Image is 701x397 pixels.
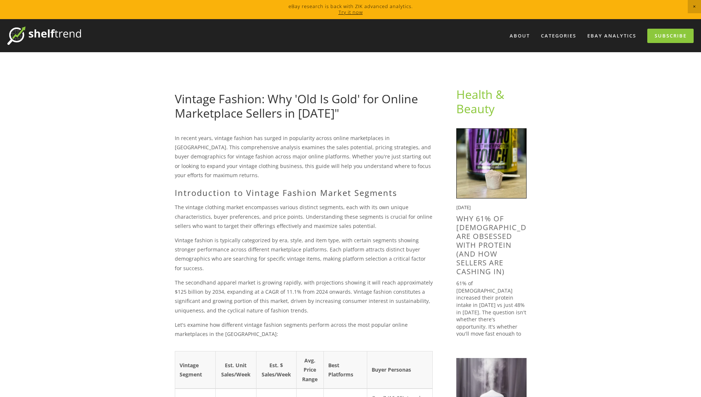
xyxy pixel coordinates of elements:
[175,236,433,273] p: Vintage fashion is typically categorized by era, style, and item type, with certain segments show...
[256,351,296,389] th: Est. $ Sales/Week
[456,214,544,276] a: Why 61% of [DEMOGRAPHIC_DATA] Are Obsessed With Protein (And How Sellers Are Cashing In)
[323,351,367,389] th: Best Platforms
[175,133,433,180] p: In recent years, vintage fashion has surged in popularity across online marketplaces in [GEOGRAPH...
[339,9,363,15] a: Try it now
[505,30,535,42] a: About
[296,351,323,389] th: Avg. Price Range
[536,30,581,42] div: Categories
[456,204,471,211] time: [DATE]
[215,351,256,389] th: Est. Unit Sales/Week
[175,351,215,389] th: Vintage Segment
[583,30,641,42] a: eBay Analytics
[456,128,527,198] img: Why 61% of Americans Are Obsessed With Protein (And How Sellers Are Cashing In)
[175,188,433,197] h2: Introduction to Vintage Fashion Market Segments
[175,203,433,230] p: The vintage clothing market encompasses various distinct segments, each with its own unique chara...
[175,91,418,121] a: Vintage Fashion: Why 'Old Is Gold' for Online Marketplace Sellers in [DATE]"
[456,280,527,344] p: 61% of [DEMOGRAPHIC_DATA] increased their protein intake in [DATE] vs just 48% in [DATE]. The que...
[367,351,432,389] th: Buyer Personas
[175,278,433,315] p: The secondhand apparel market is growing rapidly, with projections showing it will reach approxim...
[175,320,433,339] p: Let's examine how different vintage fashion segments perform across the most popular online marke...
[7,26,81,45] img: ShelfTrend
[456,86,507,116] a: Health & Beauty
[647,29,694,43] a: Subscribe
